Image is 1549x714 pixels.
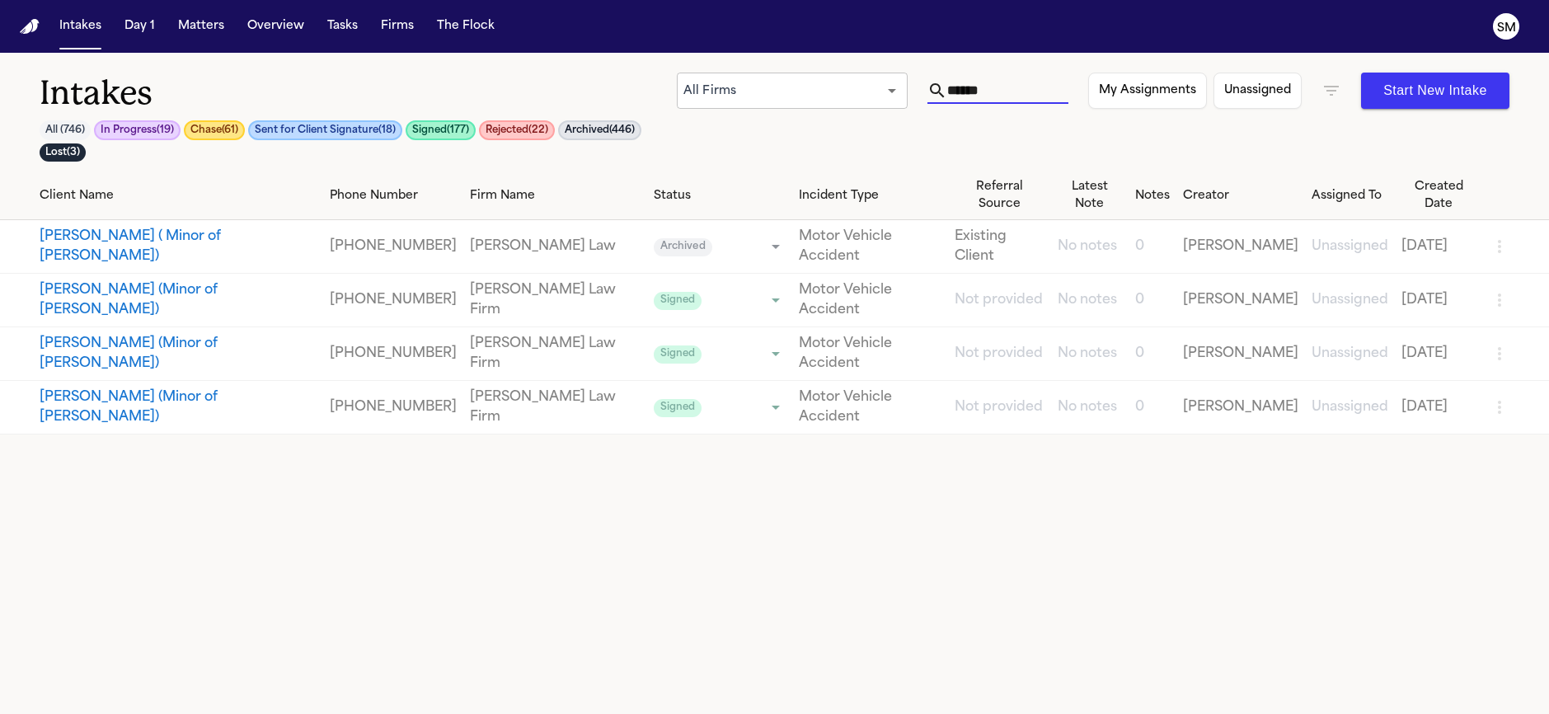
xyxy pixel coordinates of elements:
[1312,187,1388,204] div: Assigned To
[330,187,457,204] div: Phone Number
[1058,347,1117,360] span: No notes
[955,178,1044,213] div: Referral Source
[330,237,457,256] a: View details for Ariyah Johnson ( Minor of Angel Johnson)
[94,120,181,140] button: In Progress(19)
[1183,290,1298,310] a: View details for Josiah Jones (Minor of Christopher Jones)
[470,237,641,256] a: View details for Ariyah Johnson ( Minor of Angel Johnson)
[654,399,702,417] span: Signed
[330,290,457,310] a: View details for Josiah Jones (Minor of Christopher Jones)
[1135,237,1170,256] a: View details for Ariyah Johnson ( Minor of Angel Johnson)
[1401,344,1476,364] a: View details for Caniya Jones (Minor of Christopher Jones)
[1312,401,1388,414] span: Unassigned
[1497,22,1516,34] text: SM
[1401,178,1476,213] div: Created Date
[1213,73,1302,109] button: Unassigned
[40,388,317,427] button: View details for Camren Jones (Minor of Christopher Jones)
[683,85,736,97] span: All Firms
[955,290,1044,310] a: View details for Josiah Jones (Minor of Christopher Jones)
[654,342,786,365] div: Update intake status
[1135,397,1170,417] a: View details for Camren Jones (Minor of Christopher Jones)
[1058,294,1117,307] span: No notes
[470,187,641,204] div: Firm Name
[1401,237,1476,256] a: View details for Ariyah Johnson ( Minor of Angel Johnson)
[40,334,317,373] button: View details for Caniya Jones (Minor of Christopher Jones)
[654,289,786,312] div: Update intake status
[955,401,1043,414] span: Not provided
[1312,237,1388,256] a: View details for Ariyah Johnson ( Minor of Angel Johnson)
[799,388,942,427] a: View details for Camren Jones (Minor of Christopher Jones)
[20,19,40,35] img: Finch Logo
[430,12,501,41] button: The Flock
[1401,397,1476,417] a: View details for Camren Jones (Minor of Christopher Jones)
[248,120,402,140] button: Sent for Client Signature(18)
[321,12,364,41] button: Tasks
[171,12,231,41] button: Matters
[1312,240,1388,253] span: Unassigned
[20,19,40,35] a: Home
[558,120,641,140] button: Archived(446)
[799,334,942,373] a: View details for Caniya Jones (Minor of Christopher Jones)
[654,187,786,204] div: Status
[479,120,555,140] button: Rejected(22)
[118,12,162,41] button: Day 1
[1135,294,1144,307] span: 0
[1058,240,1117,253] span: No notes
[53,12,108,41] button: Intakes
[1135,290,1170,310] a: View details for Josiah Jones (Minor of Christopher Jones)
[955,227,1044,266] a: View details for Ariyah Johnson ( Minor of Angel Johnson)
[955,344,1044,364] a: View details for Caniya Jones (Minor of Christopher Jones)
[1058,397,1121,417] a: View details for Camren Jones (Minor of Christopher Jones)
[374,12,420,41] button: Firms
[1135,401,1144,414] span: 0
[799,227,942,266] a: View details for Ariyah Johnson ( Minor of Angel Johnson)
[955,397,1044,417] a: View details for Camren Jones (Minor of Christopher Jones)
[1058,344,1121,364] a: View details for Caniya Jones (Minor of Christopher Jones)
[654,345,702,364] span: Signed
[1361,73,1509,109] button: Start New Intake
[40,120,91,140] button: All (746)
[470,334,641,373] a: View details for Caniya Jones (Minor of Christopher Jones)
[955,294,1043,307] span: Not provided
[1058,178,1121,213] div: Latest Note
[470,388,641,427] a: View details for Camren Jones (Minor of Christopher Jones)
[1312,290,1388,310] a: View details for Josiah Jones (Minor of Christopher Jones)
[406,120,476,140] button: Signed(177)
[40,280,317,320] button: View details for Josiah Jones (Minor of Christopher Jones)
[1058,401,1117,414] span: No notes
[654,396,786,419] div: Update intake status
[1312,347,1388,360] span: Unassigned
[330,397,457,417] a: View details for Camren Jones (Minor of Christopher Jones)
[330,344,457,364] a: View details for Caniya Jones (Minor of Christopher Jones)
[654,292,702,310] span: Signed
[1058,237,1121,256] a: View details for Ariyah Johnson ( Minor of Angel Johnson)
[1088,73,1207,109] button: My Assignments
[1401,290,1476,310] a: View details for Josiah Jones (Minor of Christopher Jones)
[1135,240,1144,253] span: 0
[799,187,942,204] div: Incident Type
[40,143,86,162] button: Lost(3)
[1183,237,1298,256] a: View details for Ariyah Johnson ( Minor of Angel Johnson)
[1183,397,1298,417] a: View details for Camren Jones (Minor of Christopher Jones)
[1312,397,1388,417] a: View details for Camren Jones (Minor of Christopher Jones)
[799,280,942,320] a: View details for Josiah Jones (Minor of Christopher Jones)
[1183,344,1298,364] a: View details for Caniya Jones (Minor of Christopher Jones)
[1183,187,1298,204] div: Creator
[40,73,677,114] h1: Intakes
[1135,187,1170,204] div: Notes
[241,12,311,41] button: Overview
[955,347,1043,360] span: Not provided
[40,227,317,266] button: View details for Ariyah Johnson ( Minor of Angel Johnson)
[1312,344,1388,364] a: View details for Caniya Jones (Minor of Christopher Jones)
[654,238,712,256] span: Archived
